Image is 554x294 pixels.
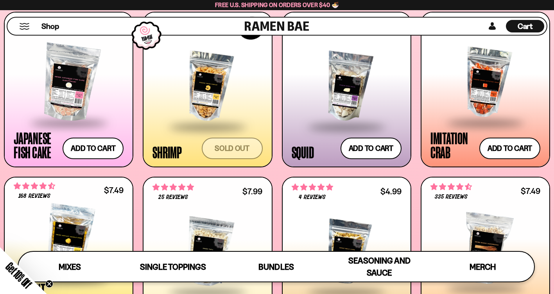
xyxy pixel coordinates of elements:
span: Cart [518,22,533,31]
span: 4.73 stars [14,181,55,191]
a: Seasoning and Sauce [328,252,431,281]
a: Cart [506,18,544,35]
div: Shrimp [152,145,182,159]
a: 4.86 stars 22 reviews $11.99 Imitation Crab Add to cart [421,12,550,168]
a: Mixes [18,252,122,281]
button: Add to cart [479,138,540,159]
button: Add to cart [63,138,124,159]
a: Shop [41,20,59,32]
span: Shop [41,21,59,32]
span: 168 reviews [18,193,50,199]
span: Single Toppings [140,262,206,272]
span: Bundles [258,262,294,272]
span: 4.80 stars [152,182,194,192]
div: $7.49 [521,187,540,195]
div: Japanese Fish Cake [14,131,59,159]
div: Imitation Crab [430,131,475,159]
span: 4 reviews [299,194,325,201]
div: $4.99 [380,188,402,195]
span: Free U.S. Shipping on Orders over $40 🍜 [215,1,339,9]
span: 25 reviews [158,194,188,201]
a: 4.75 stars 8 reviews $11.99 Squid Add to cart [282,12,411,168]
div: $7.99 [242,188,262,195]
a: Bundles [225,252,328,281]
a: 4.76 stars 224 reviews $9.99 Japanese Fish Cake Add to cart [4,12,133,168]
div: Squid [292,145,314,159]
span: Seasoning and Sauce [348,256,411,278]
span: 4.53 stars [430,182,472,192]
span: Merch [470,262,496,272]
a: Merch [431,252,534,281]
a: SOLDOUT 4.90 stars 96 reviews Shrimp Sold out [143,12,272,168]
span: 335 reviews [435,194,468,200]
a: Single Toppings [122,252,225,281]
div: $7.49 [104,186,124,194]
span: Get 10% Off [4,260,34,290]
button: Mobile Menu Trigger [19,23,30,30]
span: 5.00 stars [292,182,333,192]
button: Close teaser [45,280,53,288]
span: Mixes [59,262,81,272]
button: Add to cart [341,138,402,159]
